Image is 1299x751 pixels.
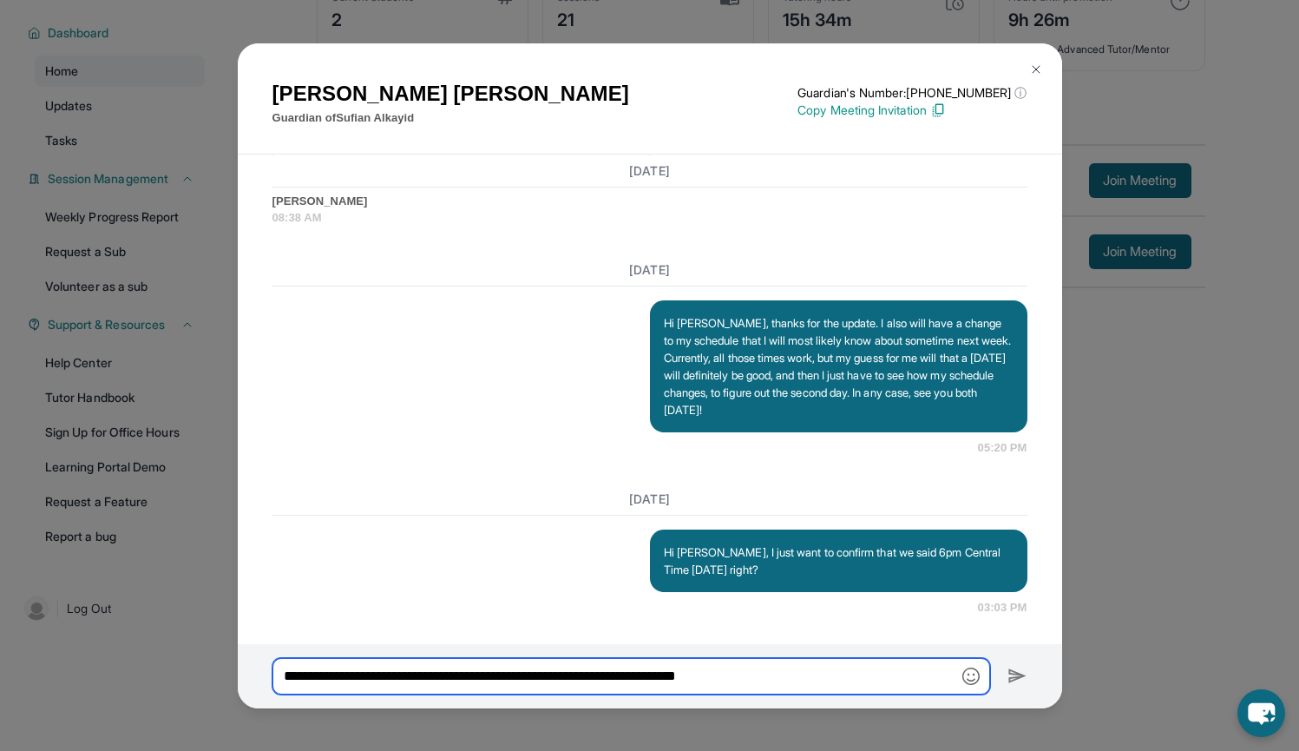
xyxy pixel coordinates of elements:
[272,209,1027,227] span: 08:38 AM
[797,84,1027,102] p: Guardian's Number: [PHONE_NUMBER]
[664,543,1014,578] p: Hi [PERSON_NAME], I just want to confirm that we said 6pm Central Time [DATE] right?
[978,439,1027,457] span: 05:20 PM
[1029,63,1043,76] img: Close Icon
[272,161,1027,179] h3: [DATE]
[664,314,1014,418] p: Hi [PERSON_NAME], thanks for the update. I also will have a change to my schedule that I will mos...
[272,78,629,109] h1: [PERSON_NAME] [PERSON_NAME]
[1237,689,1285,737] button: chat-button
[272,491,1027,508] h3: [DATE]
[962,668,980,685] img: Emoji
[272,261,1027,279] h3: [DATE]
[1014,84,1027,102] span: ⓘ
[272,193,1027,210] span: [PERSON_NAME]
[1007,666,1027,687] img: Send icon
[978,599,1027,616] span: 03:03 PM
[272,109,629,127] p: Guardian of Sufian Alkayid
[797,102,1027,119] p: Copy Meeting Invitation
[930,102,946,118] img: Copy Icon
